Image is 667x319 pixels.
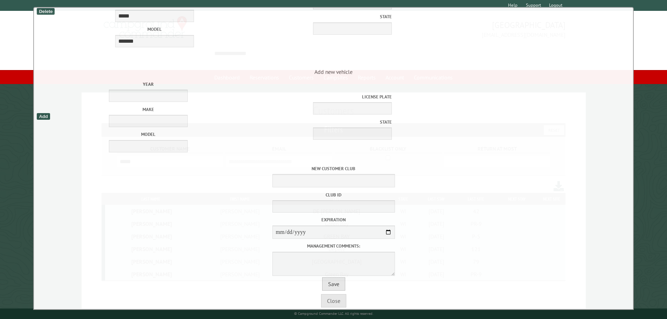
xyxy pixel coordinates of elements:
label: Management comments: [36,243,631,249]
div: Delete [37,8,55,15]
div: Add [37,113,50,120]
button: Save [322,277,345,291]
label: State [235,13,392,20]
label: Model [76,26,233,33]
label: Year [68,81,229,88]
label: License Plate [231,93,392,100]
label: New customer club [36,165,631,172]
label: Expiration [36,216,631,223]
span: Add new vehicle [36,68,631,157]
label: Club ID [36,192,631,198]
label: State [231,119,392,125]
label: Make [68,106,229,113]
small: © Campground Commander LLC. All rights reserved. [294,311,373,316]
label: Model [68,131,229,138]
button: Close [321,294,346,307]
